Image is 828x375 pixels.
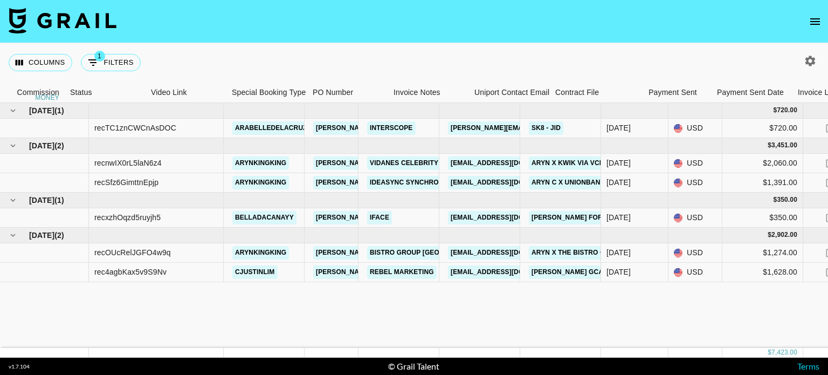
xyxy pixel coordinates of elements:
[232,156,289,170] a: arynkingking
[555,82,599,103] div: Contract File
[94,158,162,168] div: recnwIX0rL5laN6z4
[712,82,792,103] div: Payment Sent Date
[313,82,353,103] div: PO Number
[94,247,171,258] div: recOUcRelJGFO4w9q
[529,265,694,279] a: [PERSON_NAME] GCash via Rebel Marketing
[631,82,712,103] div: Payment Sent
[367,176,464,189] a: Ideasync Synchronize11
[388,361,439,372] div: © Grail Talent
[232,211,296,224] a: belladacanayy
[722,154,803,173] div: $2,060.00
[722,243,803,263] div: $1,274.00
[54,140,64,151] span: ( 2 )
[668,119,722,138] div: USD
[722,263,803,282] div: $1,628.00
[232,82,306,103] div: Special Booking Type
[313,211,489,224] a: [PERSON_NAME][EMAIL_ADDRESS][DOMAIN_NAME]
[367,156,483,170] a: Vidanes Celebrity Marketing
[313,156,489,170] a: [PERSON_NAME][EMAIL_ADDRESS][DOMAIN_NAME]
[54,230,64,241] span: ( 2 )
[5,138,20,153] button: hide children
[9,8,116,33] img: Grail Talent
[771,141,797,150] div: 3,451.00
[394,82,440,103] div: Invoice Notes
[29,140,54,151] span: [DATE]
[529,121,563,135] a: sk8 - JID
[448,176,569,189] a: [EMAIL_ADDRESS][DOMAIN_NAME]
[668,154,722,173] div: USD
[448,265,569,279] a: [EMAIL_ADDRESS][DOMAIN_NAME]
[313,176,489,189] a: [PERSON_NAME][EMAIL_ADDRESS][DOMAIN_NAME]
[232,121,315,135] a: arabelledelacruzm
[469,82,550,103] div: Uniport Contact Email
[771,348,797,357] div: 7,423.00
[529,246,627,260] a: Aryn x The Bistro Group
[54,195,64,206] span: ( 1 )
[448,211,569,224] a: [EMAIL_ADDRESS][DOMAIN_NAME]
[777,106,797,115] div: 720.00
[550,82,631,103] div: Contract File
[232,176,289,189] a: arynkingking
[529,156,608,170] a: Aryn x Kwik via VCM
[668,208,722,228] div: USD
[529,211,760,224] a: [PERSON_NAME] for SKIN BY BYS SKIN GLOW LINE CAMPAIGN 2025
[668,243,722,263] div: USD
[474,82,549,103] div: Uniport Contact Email
[232,246,289,260] a: arynkingking
[606,247,631,258] div: Jul '25
[668,173,722,193] div: USD
[17,82,59,103] div: Commission
[29,230,54,241] span: [DATE]
[717,82,784,103] div: Payment Sent Date
[65,82,146,103] div: Status
[226,82,307,103] div: Special Booking Type
[9,54,72,71] button: Select columns
[768,141,771,150] div: $
[722,119,803,138] div: $720.00
[94,51,105,62] span: 1
[722,208,803,228] div: $350.00
[774,195,777,204] div: $
[771,230,797,240] div: 2,902.00
[9,363,30,370] div: v 1.7.104
[367,211,392,224] a: iFace
[774,106,777,115] div: $
[448,156,569,170] a: [EMAIL_ADDRESS][DOMAIN_NAME]
[151,82,187,103] div: Video Link
[797,361,819,371] a: Terms
[648,82,697,103] div: Payment Sent
[146,82,226,103] div: Video Link
[313,246,489,260] a: [PERSON_NAME][EMAIL_ADDRESS][DOMAIN_NAME]
[606,267,631,277] div: Jul '25
[388,82,469,103] div: Invoice Notes
[29,195,54,206] span: [DATE]
[5,228,20,243] button: hide children
[232,265,278,279] a: cjustinlim
[35,94,59,101] div: money
[54,105,64,116] span: ( 1 )
[29,105,54,116] span: [DATE]
[668,263,722,282] div: USD
[606,122,631,133] div: Oct '25
[448,246,569,260] a: [EMAIL_ADDRESS][DOMAIN_NAME]
[94,212,161,223] div: recxzhOqzd5ruyjh5
[81,54,141,71] button: Show filters
[313,121,489,135] a: [PERSON_NAME][EMAIL_ADDRESS][DOMAIN_NAME]
[722,173,803,193] div: $1,391.00
[606,177,631,188] div: Sep '25
[5,193,20,208] button: hide children
[768,348,771,357] div: $
[70,82,92,103] div: Status
[768,230,771,240] div: $
[777,195,797,204] div: 350.00
[367,265,437,279] a: Rebel Marketing
[804,11,826,32] button: open drawer
[367,121,416,135] a: Interscope
[313,265,489,279] a: [PERSON_NAME][EMAIL_ADDRESS][DOMAIN_NAME]
[94,177,158,188] div: recSfz6GimttnEpjp
[94,122,176,133] div: recTC1znCWCnAsDOC
[448,121,679,135] a: [PERSON_NAME][EMAIL_ADDRESS][PERSON_NAME][DOMAIN_NAME]
[307,82,388,103] div: PO Number
[5,103,20,118] button: hide children
[606,212,631,223] div: Aug '25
